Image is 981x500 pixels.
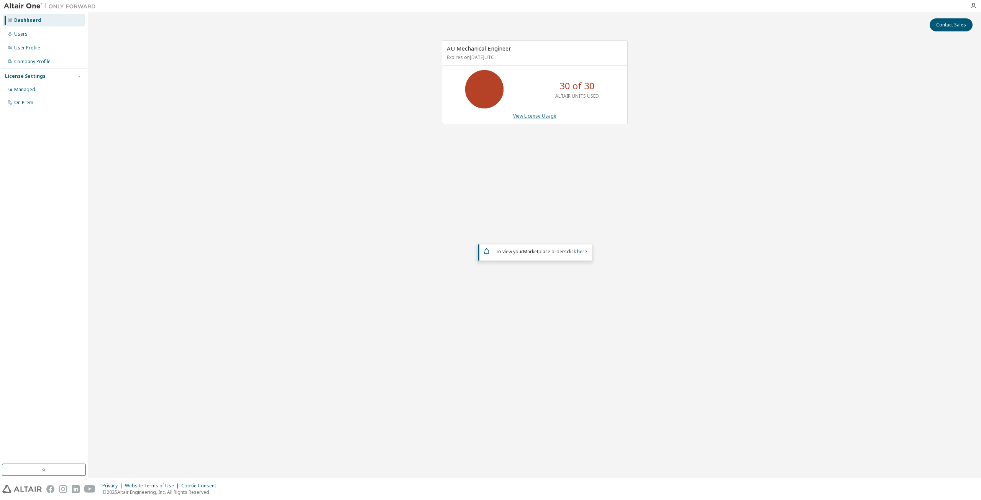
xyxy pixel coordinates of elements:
[447,44,511,52] span: AU Mechanical Engineer
[495,248,587,255] span: To view your click
[14,45,40,51] div: User Profile
[59,485,67,493] img: instagram.svg
[102,489,221,495] p: © 2025 Altair Engineering, Inc. All Rights Reserved.
[513,113,556,119] a: View License Usage
[523,248,567,255] em: Marketplace orders
[125,483,181,489] div: Website Terms of Use
[14,31,28,37] div: Users
[14,59,51,65] div: Company Profile
[2,485,42,493] img: altair_logo.svg
[84,485,95,493] img: youtube.svg
[14,17,41,23] div: Dashboard
[14,100,33,106] div: On Prem
[577,248,587,255] a: here
[14,87,35,93] div: Managed
[181,483,221,489] div: Cookie Consent
[102,483,125,489] div: Privacy
[930,18,973,31] button: Contact Sales
[46,485,54,493] img: facebook.svg
[4,2,100,10] img: Altair One
[555,93,599,99] p: ALTAIR UNITS USED
[447,54,621,61] p: Expires on [DATE] UTC
[5,73,46,79] div: License Settings
[559,79,595,92] p: 30 of 30
[72,485,80,493] img: linkedin.svg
